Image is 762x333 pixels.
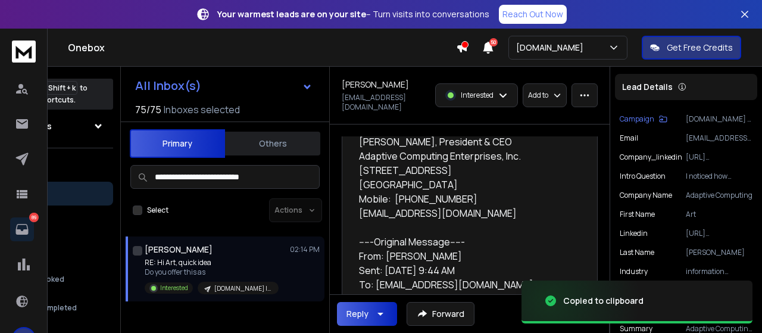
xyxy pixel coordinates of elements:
strong: Your warmest leads are on your site [217,8,366,20]
span: Ctrl + Shift + k [27,81,77,95]
p: Add to [528,91,548,100]
p: industry [620,267,648,276]
button: Others [225,130,320,157]
p: [DOMAIN_NAME] | 14.2k Coaches-Consulting-Fitness-IT [214,284,271,293]
div: Copied to clipboard [563,295,644,307]
p: [EMAIL_ADDRESS][DOMAIN_NAME] [686,133,752,143]
p: Adaptive Computing [686,191,752,200]
button: Forward [407,302,474,326]
p: Interested [461,91,494,100]
p: I noticed how Adaptive Computing focuses on automating HPC task management to optimize resource a... [686,172,752,181]
p: [PERSON_NAME] [686,248,752,257]
h3: Inboxes selected [164,102,240,117]
p: 02:14 PM [290,245,320,254]
p: Get Free Credits [667,42,733,54]
p: information technology & services [686,267,752,276]
p: RE: Hi Art, quick idea [145,258,279,267]
button: Primary [130,129,225,158]
p: linkedin [620,229,648,238]
label: Select [147,206,168,215]
p: [EMAIL_ADDRESS][DOMAIN_NAME] [342,93,428,112]
p: 89 [29,213,39,222]
p: [URL][DOMAIN_NAME][PERSON_NAME] [686,229,752,238]
p: [DOMAIN_NAME] [516,42,588,54]
button: Reply [337,302,397,326]
p: Last Name [620,248,654,257]
p: [DOMAIN_NAME] | 14.2k Coaches-Consulting-Fitness-IT [686,114,752,124]
p: company_linkedin [620,153,682,162]
a: 89 [10,217,34,241]
img: logo [12,41,36,63]
button: Campaign [620,114,667,124]
div: Reply [346,308,368,320]
p: Campaign [620,114,654,124]
p: Company Name [620,191,672,200]
span: 50 [489,38,498,46]
p: Interested [160,284,188,292]
a: Reach Out Now [499,5,567,24]
button: All Inbox(s) [126,74,322,98]
p: Lead Details [622,81,673,93]
p: First Name [620,210,655,219]
span: 75 / 75 [135,102,161,117]
h1: [PERSON_NAME] [342,79,409,91]
h1: [PERSON_NAME] [145,244,213,256]
p: Intro Question [620,172,666,181]
p: Reach Out Now [502,8,563,20]
p: Email [620,133,638,143]
p: – Turn visits into conversations [217,8,489,20]
p: [URL][DOMAIN_NAME] [686,153,752,162]
p: Art [686,210,752,219]
p: Do you offer this as [145,267,279,277]
h1: Onebox [68,41,456,55]
h1: All Inbox(s) [135,80,201,92]
button: Get Free Credits [642,36,741,60]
